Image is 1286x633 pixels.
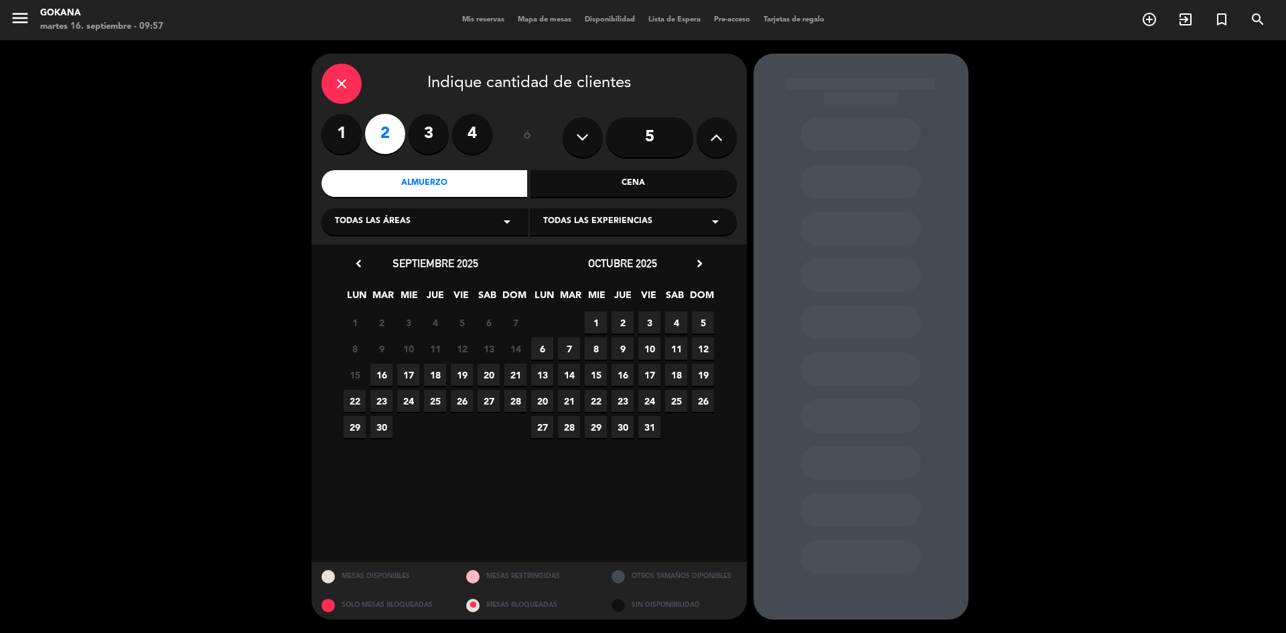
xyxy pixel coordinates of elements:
[531,390,553,412] span: 20
[690,287,712,309] span: DOM
[558,416,580,438] span: 28
[424,338,446,360] span: 11
[502,287,524,309] span: DOM
[40,20,163,33] div: martes 16. septiembre - 09:57
[397,364,419,386] span: 17
[478,390,500,412] span: 27
[612,287,634,309] span: JUE
[559,287,581,309] span: MAR
[321,114,362,154] label: 1
[321,64,737,104] div: Indique cantidad de clientes
[612,311,634,334] span: 2
[344,311,366,334] span: 1
[638,364,660,386] span: 17
[665,390,687,412] span: 25
[692,338,714,360] span: 12
[642,16,707,23] span: Lista de Espera
[612,390,634,412] span: 23
[424,390,446,412] span: 25
[638,338,660,360] span: 10
[578,16,642,23] span: Disponibilidad
[455,16,511,23] span: Mis reservas
[665,338,687,360] span: 11
[707,16,757,23] span: Pre-acceso
[321,170,528,197] div: Almuerzo
[424,311,446,334] span: 4
[398,287,420,309] span: MIE
[665,364,687,386] span: 18
[370,390,392,412] span: 23
[335,215,411,228] span: Todas las áreas
[311,591,457,620] div: SOLO MESAS BLOQUEADAS
[612,416,634,438] span: 30
[692,390,714,412] span: 26
[344,338,366,360] span: 8
[346,287,368,309] span: LUN
[478,364,500,386] span: 20
[392,257,478,270] span: septiembre 2025
[601,591,747,620] div: SIN DISPONIBILIDAD
[585,390,607,412] span: 22
[612,338,634,360] span: 9
[397,390,419,412] span: 24
[531,416,553,438] span: 27
[504,338,526,360] span: 14
[588,257,657,270] span: octubre 2025
[638,390,660,412] span: 24
[40,7,163,20] div: GOKANA
[452,114,492,154] label: 4
[530,170,737,197] div: Cena
[531,338,553,360] span: 6
[585,311,607,334] span: 1
[451,311,473,334] span: 5
[370,311,392,334] span: 2
[558,338,580,360] span: 7
[10,8,30,28] i: menu
[450,287,472,309] span: VIE
[451,338,473,360] span: 12
[504,390,526,412] span: 28
[664,287,686,309] span: SAB
[543,215,652,228] span: Todas las experiencias
[506,114,549,161] div: ó
[370,364,392,386] span: 16
[397,338,419,360] span: 10
[757,16,831,23] span: Tarjetas de regalo
[585,287,608,309] span: MIE
[531,364,553,386] span: 13
[451,390,473,412] span: 26
[409,114,449,154] label: 3
[370,338,392,360] span: 9
[370,416,392,438] span: 30
[707,214,723,230] i: arrow_drop_down
[344,364,366,386] span: 15
[311,562,457,591] div: MESAS DISPONIBLES
[665,311,687,334] span: 4
[397,311,419,334] span: 3
[344,390,366,412] span: 22
[372,287,394,309] span: MAR
[352,257,366,271] i: chevron_left
[638,287,660,309] span: VIE
[424,287,446,309] span: JUE
[601,562,747,591] div: OTROS TAMAÑOS DIPONIBLES
[478,338,500,360] span: 13
[424,364,446,386] span: 18
[585,416,607,438] span: 29
[511,16,578,23] span: Mapa de mesas
[585,338,607,360] span: 8
[451,364,473,386] span: 19
[585,364,607,386] span: 15
[558,364,580,386] span: 14
[612,364,634,386] span: 16
[344,416,366,438] span: 29
[504,364,526,386] span: 21
[476,287,498,309] span: SAB
[10,8,30,33] button: menu
[693,257,707,271] i: chevron_right
[692,364,714,386] span: 19
[456,591,601,620] div: MESAS BLOQUEADAS
[1177,11,1194,27] i: exit_to_app
[638,416,660,438] span: 31
[334,76,350,92] i: close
